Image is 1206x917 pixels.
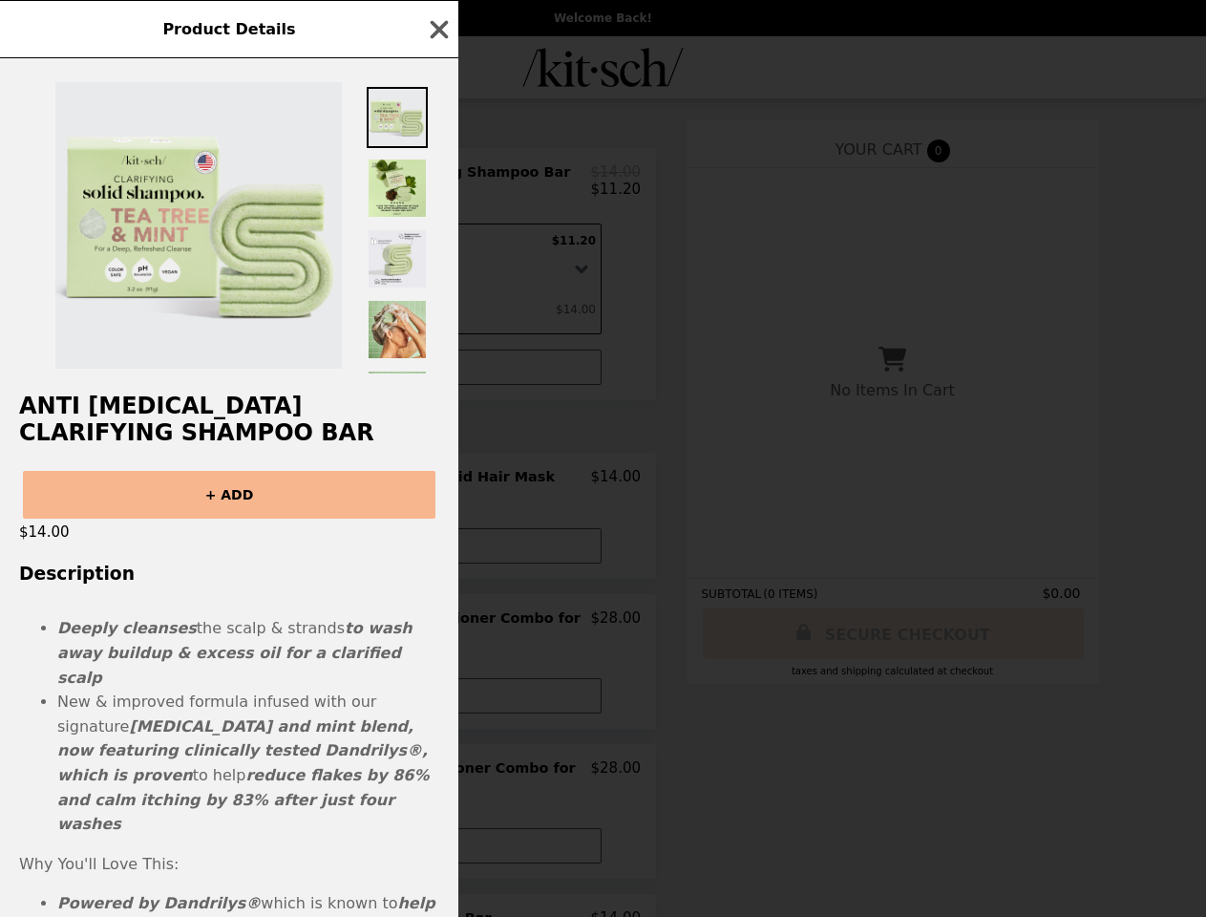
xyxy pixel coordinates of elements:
span: Product Details [162,20,295,38]
img: Thumbnail 2 [367,158,428,219]
li: the scalp & strands [57,616,439,690]
strong: reduce flakes by 86% and calm itching by 83% after just four washes [57,766,429,833]
img: Thumbnail 1 [367,87,428,148]
strong: Powered by Dandrilys® [57,894,261,912]
img: Thumbnail 5 [367,370,428,431]
img: Default Title [55,82,342,369]
button: + ADD [23,471,435,519]
strong: Deeply cleanses [57,619,197,637]
li: New & improved formula infused with our signature to help [57,690,439,837]
strong: [MEDICAL_DATA] and mint blend, now featuring clinically tested Dandrilys®, which is proven [57,717,428,784]
img: Thumbnail 4 [367,299,428,360]
img: Thumbnail 3 [367,228,428,289]
p: Why You'll Love This: [19,855,179,873]
strong: to wash away buildup & excess oil for a clarified scalp [57,619,413,686]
